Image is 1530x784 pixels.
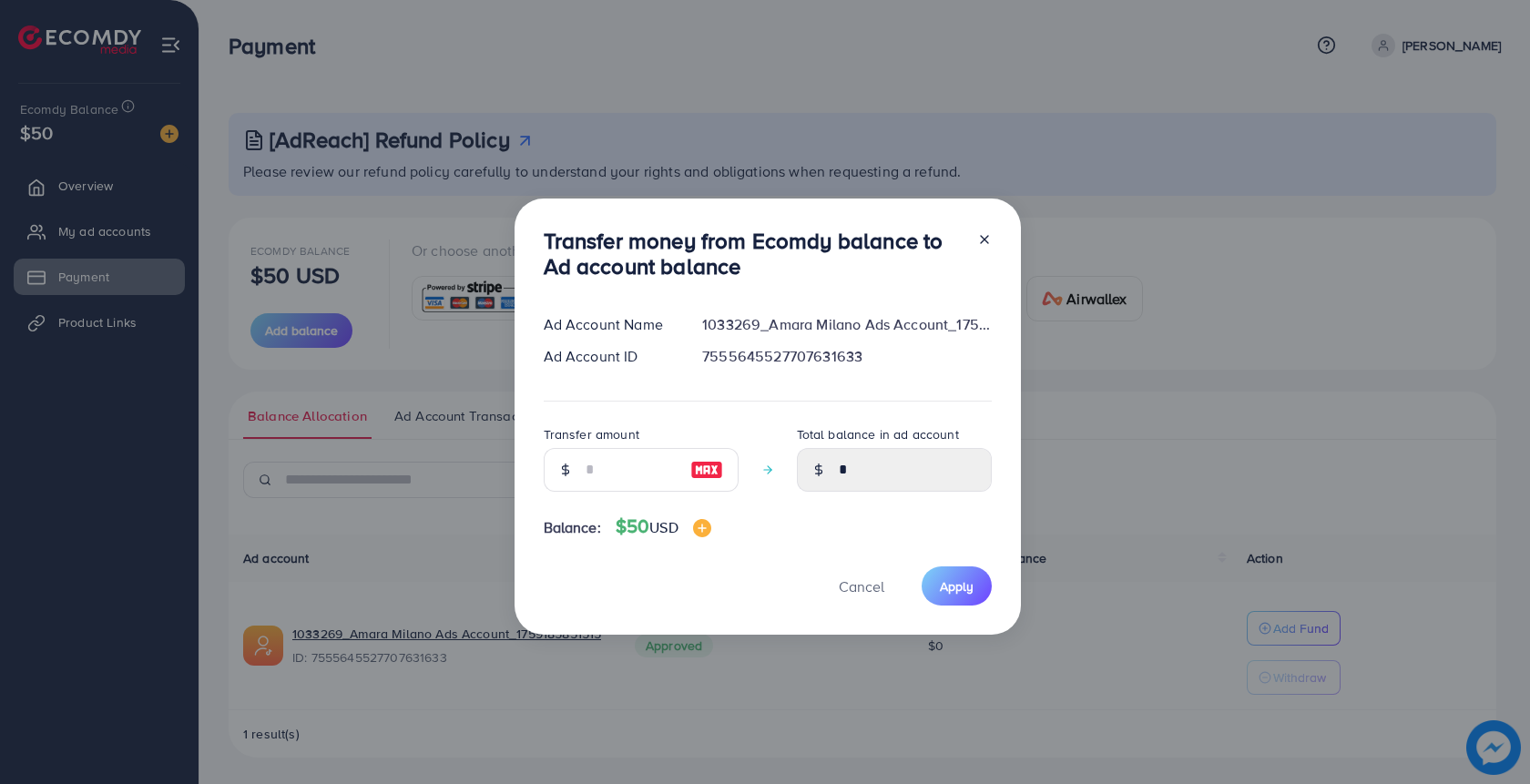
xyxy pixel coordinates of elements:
img: image [693,519,711,537]
button: Cancel [816,566,907,606]
div: 7555645527707631633 [688,346,1005,367]
div: Ad Account Name [529,314,688,335]
button: Apply [922,566,992,606]
span: Balance: [544,517,601,538]
span: USD [649,517,678,537]
label: Total balance in ad account [797,425,959,443]
h4: $50 [616,515,711,538]
img: image [690,459,723,481]
span: Apply [940,577,974,596]
span: Cancel [839,576,884,596]
h3: Transfer money from Ecomdy balance to Ad account balance [544,228,963,280]
div: 1033269_Amara Milano Ads Account_1759185851515 [688,314,1005,335]
div: Ad Account ID [529,346,688,367]
label: Transfer amount [544,425,639,443]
